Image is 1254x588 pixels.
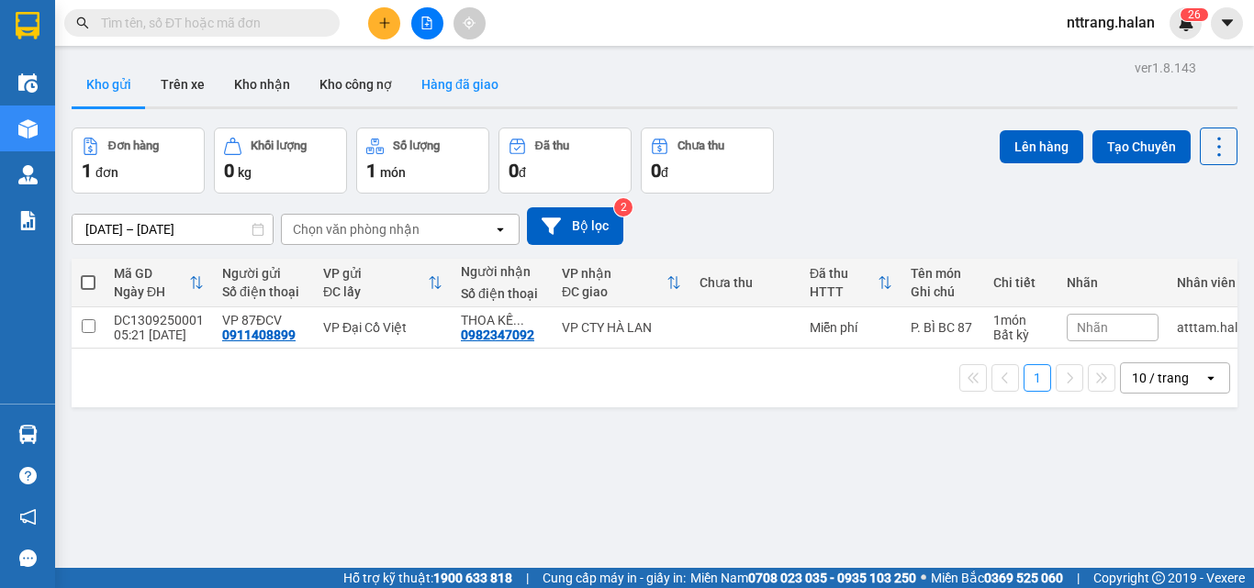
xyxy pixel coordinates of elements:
th: Toggle SortBy [801,259,901,307]
span: plus [378,17,391,29]
span: Nhãn [1077,320,1108,335]
button: 1 [1024,364,1051,392]
div: VP 87ĐCV [222,313,305,327]
button: Kho công nợ [305,62,407,106]
button: Đơn hàng1đơn [72,128,205,194]
div: Chưa thu [677,139,724,152]
div: Đơn hàng [108,139,159,152]
span: Miền Nam [690,568,916,588]
div: P. BÌ BC 87 [911,320,975,335]
button: Lên hàng [1000,130,1083,163]
img: icon-new-feature [1178,15,1194,31]
img: warehouse-icon [18,73,38,93]
th: Toggle SortBy [314,259,452,307]
img: logo-vxr [16,12,39,39]
div: Đã thu [810,266,878,281]
button: Kho gửi [72,62,146,106]
span: | [1077,568,1080,588]
sup: 2 [614,198,633,216]
div: Bất kỳ [993,327,1048,342]
span: 0 [224,160,234,182]
img: warehouse-icon [18,425,38,444]
div: Số điện thoại [461,286,543,301]
button: Tạo Chuyến [1092,130,1191,163]
span: đơn [95,165,118,180]
img: warehouse-icon [18,119,38,139]
button: aim [453,7,486,39]
span: 0 [651,160,661,182]
div: VP nhận [562,266,666,281]
div: THOA KẾ TOÁN [461,313,543,327]
span: ... [513,313,524,327]
button: plus [368,7,400,39]
div: Nhãn [1067,275,1159,290]
svg: open [1204,371,1218,385]
div: Người nhận [461,264,543,279]
span: file-add [420,17,433,29]
span: ⚪️ [921,574,926,582]
th: Toggle SortBy [105,259,213,307]
button: Hàng đã giao [407,62,513,106]
button: Đã thu0đ [498,128,632,194]
div: ver 1.8.143 [1135,58,1196,78]
button: Chưa thu0đ [641,128,774,194]
span: 1 [366,160,376,182]
span: caret-down [1219,15,1236,31]
div: Chưa thu [700,275,791,290]
div: VP Đại Cồ Việt [323,320,442,335]
div: Người gửi [222,266,305,281]
div: Nhân viên [1177,275,1252,290]
input: Select a date range. [73,215,273,244]
span: aim [463,17,476,29]
button: Khối lượng0kg [214,128,347,194]
strong: 1900 633 818 [433,571,512,585]
span: đ [519,165,526,180]
input: Tìm tên, số ĐT hoặc mã đơn [101,13,318,33]
span: copyright [1152,571,1165,584]
div: 05:21 [DATE] [114,327,204,342]
span: 1 [82,160,92,182]
span: Miền Bắc [931,568,1063,588]
div: 0982347092 [461,327,534,342]
div: Chọn văn phòng nhận [293,220,420,239]
div: Ngày ĐH [114,284,189,299]
div: Khối lượng [251,139,307,152]
div: HTTT [810,284,878,299]
span: Hỗ trợ kỹ thuật: [343,568,512,588]
div: ĐC giao [562,284,666,299]
span: notification [19,508,37,526]
div: Ghi chú [911,284,975,299]
th: Toggle SortBy [553,259,690,307]
strong: 0369 525 060 [984,571,1063,585]
span: 6 [1194,8,1201,21]
div: Chi tiết [993,275,1048,290]
div: VP gửi [323,266,428,281]
span: question-circle [19,467,37,484]
div: Đã thu [535,139,569,152]
div: 1 món [993,313,1048,327]
div: 10 / trang [1132,369,1189,387]
div: DC1309250001 [114,313,204,327]
span: 2 [1188,8,1194,21]
div: Số điện thoại [222,284,305,299]
strong: 0708 023 035 - 0935 103 250 [748,571,916,585]
div: Mã GD [114,266,189,281]
div: VP CTY HÀ LAN [562,320,681,335]
button: Bộ lọc [527,207,623,245]
svg: open [493,222,508,237]
span: | [526,568,529,588]
div: Số lượng [393,139,440,152]
div: ĐC lấy [323,284,428,299]
sup: 26 [1181,8,1208,21]
span: món [380,165,406,180]
span: nttrang.halan [1052,11,1170,34]
span: Cung cấp máy in - giấy in: [543,568,686,588]
button: file-add [411,7,443,39]
button: Kho nhận [219,62,305,106]
div: Tên món [911,266,975,281]
div: Miễn phí [810,320,892,335]
span: 0 [509,160,519,182]
div: atttam.halan [1177,320,1252,335]
button: Trên xe [146,62,219,106]
span: search [76,17,89,29]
